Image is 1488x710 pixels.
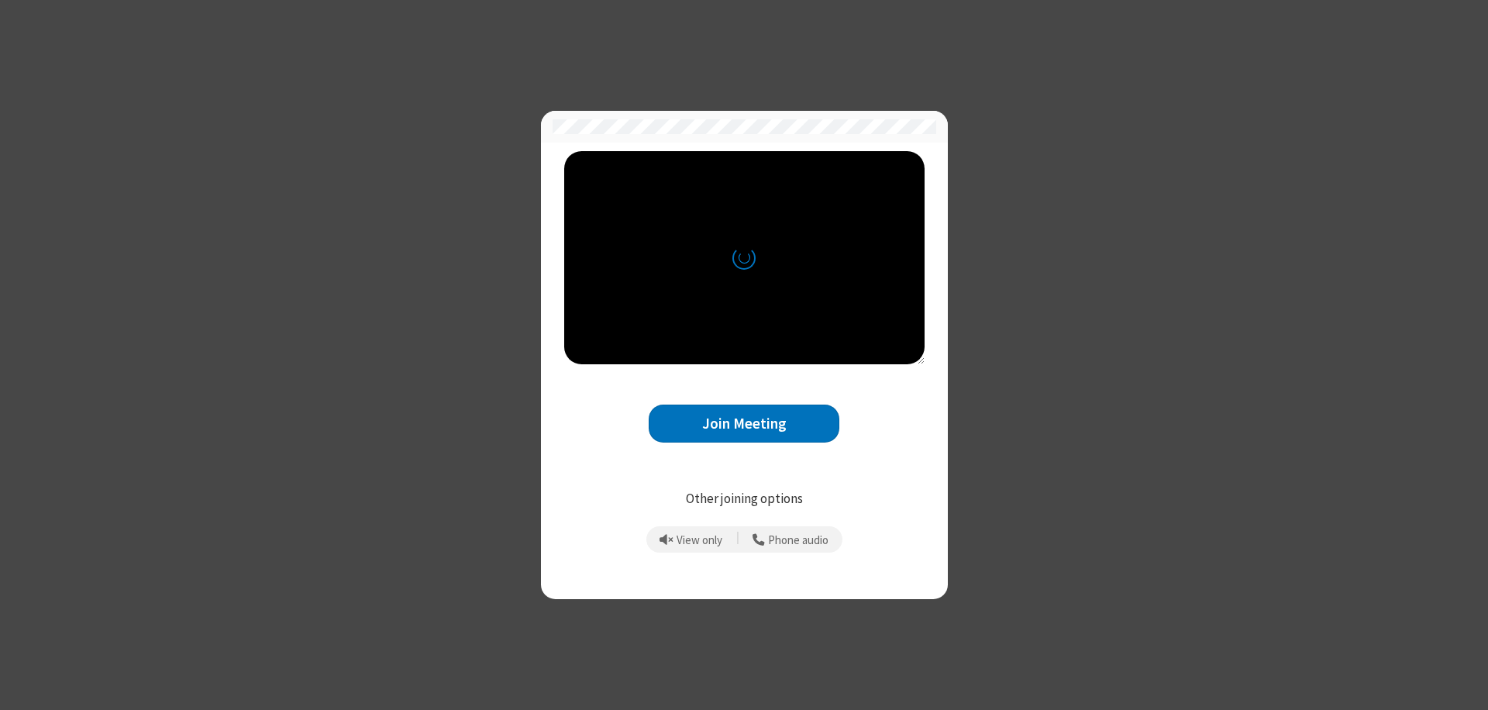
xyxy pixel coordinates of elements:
span: View only [677,534,722,547]
button: Use your phone for mic and speaker while you view the meeting on this device. [747,526,835,553]
button: Prevent echo when there is already an active mic and speaker in the room. [654,526,728,553]
span: Phone audio [768,534,828,547]
button: Join Meeting [649,405,839,443]
span: | [736,529,739,550]
p: Other joining options [564,489,925,509]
